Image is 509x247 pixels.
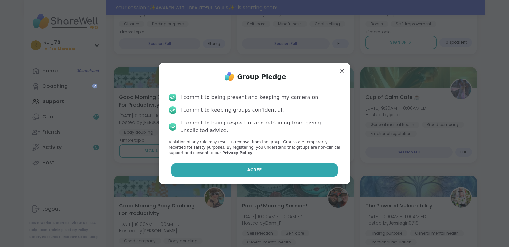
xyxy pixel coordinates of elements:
[92,83,97,88] iframe: Spotlight
[223,70,236,83] img: ShareWell Logo
[180,106,284,114] div: I commit to keeping groups confidential.
[237,72,286,81] h1: Group Pledge
[180,94,320,101] div: I commit to being present and keeping my camera on.
[169,139,340,155] p: Violation of any rule may result in removal from the group. Groups are temporarily recorded for s...
[222,151,252,155] a: Privacy Policy
[171,163,338,177] button: Agree
[180,119,340,134] div: I commit to being respectful and refraining from giving unsolicited advice.
[247,167,262,173] span: Agree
